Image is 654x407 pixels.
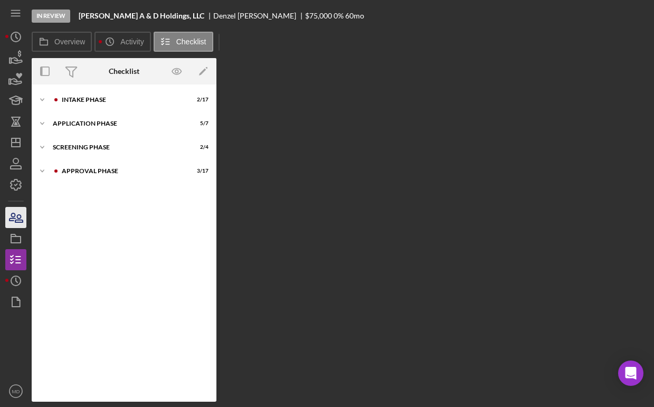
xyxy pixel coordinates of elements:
[176,37,206,46] label: Checklist
[305,11,332,20] span: $75,000
[53,120,182,127] div: Application Phase
[213,12,305,20] div: Denzel [PERSON_NAME]
[94,32,150,52] button: Activity
[12,389,20,394] text: MD
[79,12,204,20] b: [PERSON_NAME] A & D Holdings, LLC
[53,144,182,150] div: Screening Phase
[32,32,92,52] button: Overview
[62,97,182,103] div: Intake Phase
[109,67,139,75] div: Checklist
[189,97,208,103] div: 2 / 17
[120,37,144,46] label: Activity
[5,381,26,402] button: MD
[32,10,70,23] div: In Review
[154,32,213,52] button: Checklist
[334,12,344,20] div: 0 %
[62,168,182,174] div: Approval Phase
[189,120,208,127] div: 5 / 7
[345,12,364,20] div: 60 mo
[618,361,643,386] div: Open Intercom Messenger
[54,37,85,46] label: Overview
[189,144,208,150] div: 2 / 4
[189,168,208,174] div: 3 / 17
